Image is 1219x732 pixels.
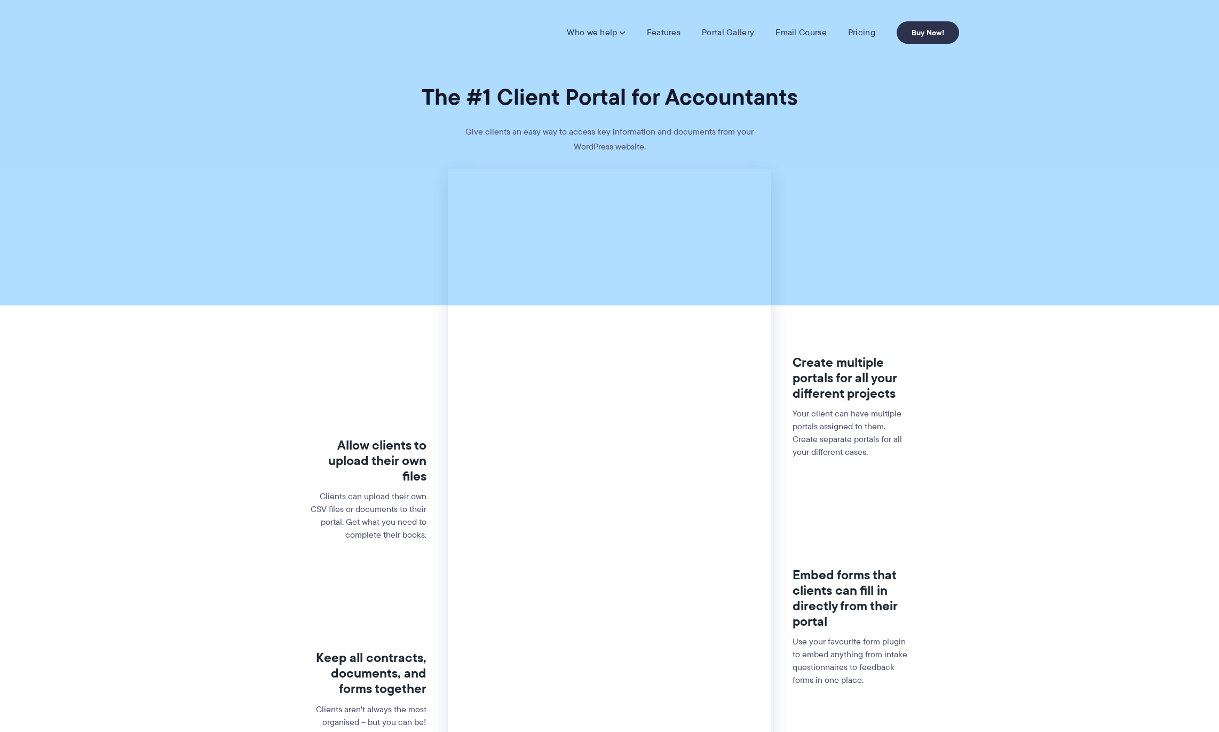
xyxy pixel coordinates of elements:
p: Clients can upload their own CSV files or documents to their portal. Get what you need to complet... [310,490,427,541]
a: Portal Gallery [702,27,754,38]
h3: Keep all contracts, documents, and forms together [310,650,427,696]
a: Features [647,27,680,38]
p: Give clients an easy way to access key information and documents from your WordPress website. [449,124,770,169]
a: Who we help [567,27,625,38]
p: Use your favourite form plugin to embed anything from intake questionnaires to feedback forms in ... [793,635,909,687]
h3: Embed forms that clients can fill in directly from their portal [793,568,909,629]
h3: Allow clients to upload their own files [310,438,427,484]
a: Buy Now! [897,21,959,44]
p: Your client can have multiple portals assigned to them. Create separate portals for all your diff... [793,407,909,459]
h3: Create multiple portals for all your different projects [793,355,909,401]
a: Email Course [775,27,827,38]
a: Pricing [848,27,875,38]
